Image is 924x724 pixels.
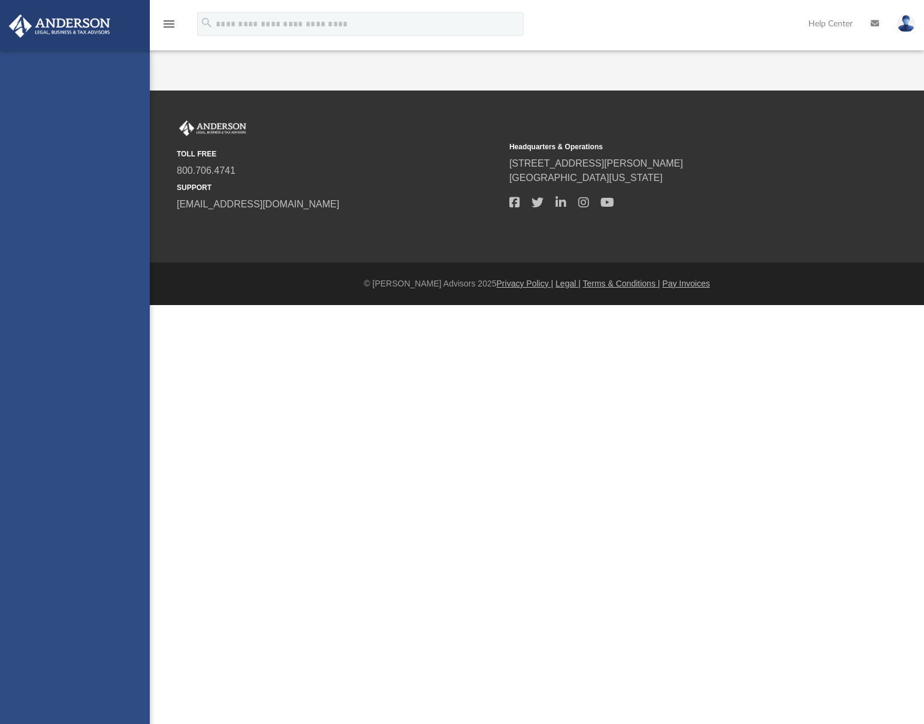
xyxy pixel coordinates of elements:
[200,16,213,29] i: search
[555,279,581,288] a: Legal |
[509,173,663,183] a: [GEOGRAPHIC_DATA][US_STATE]
[177,120,249,136] img: Anderson Advisors Platinum Portal
[162,23,176,31] a: menu
[177,199,339,209] a: [EMAIL_ADDRESS][DOMAIN_NAME]
[509,141,834,152] small: Headquarters & Operations
[150,277,924,290] div: © [PERSON_NAME] Advisors 2025
[662,279,709,288] a: Pay Invoices
[897,15,915,32] img: User Pic
[509,158,683,168] a: [STREET_ADDRESS][PERSON_NAME]
[497,279,554,288] a: Privacy Policy |
[162,17,176,31] i: menu
[5,14,114,38] img: Anderson Advisors Platinum Portal
[177,149,501,159] small: TOLL FREE
[583,279,660,288] a: Terms & Conditions |
[177,165,235,176] a: 800.706.4741
[177,182,501,193] small: SUPPORT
